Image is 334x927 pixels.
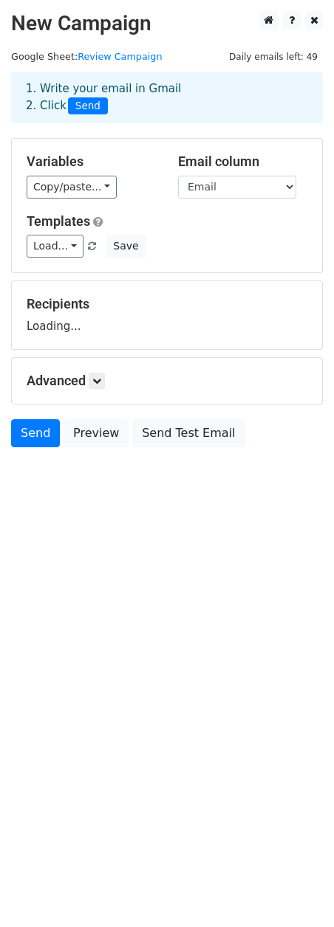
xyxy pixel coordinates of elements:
span: Daily emails left: 49 [224,49,323,65]
small: Google Sheet: [11,51,162,62]
a: Preview [64,419,129,447]
span: Send [68,97,108,115]
h5: Advanced [27,373,307,389]
div: Loading... [27,296,307,334]
div: 1. Write your email in Gmail 2. Click [15,80,319,114]
a: Copy/paste... [27,176,117,199]
a: Daily emails left: 49 [224,51,323,62]
a: Send Test Email [132,419,245,447]
h5: Recipients [27,296,307,312]
button: Save [106,235,145,258]
h5: Variables [27,154,156,170]
h5: Email column [178,154,307,170]
a: Review Campaign [78,51,162,62]
a: Send [11,419,60,447]
a: Load... [27,235,83,258]
h2: New Campaign [11,11,323,36]
a: Templates [27,213,90,229]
